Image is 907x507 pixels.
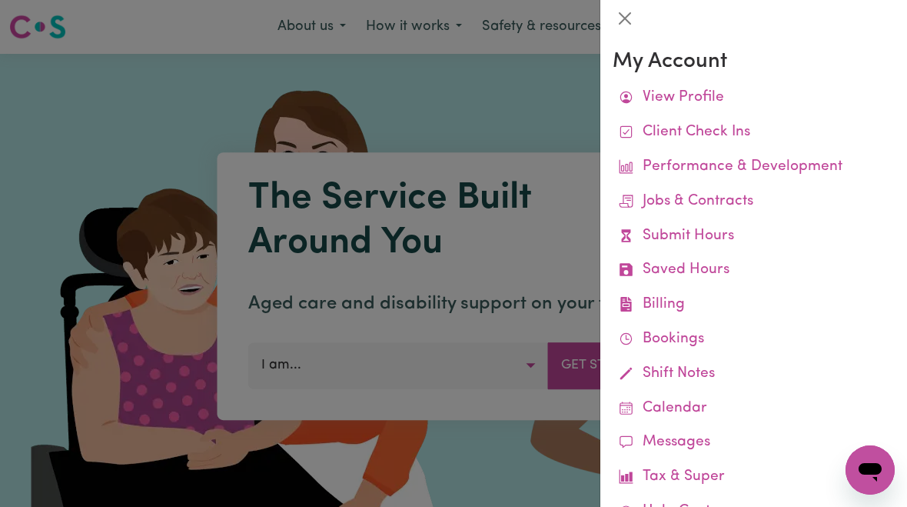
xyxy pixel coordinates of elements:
a: Calendar [613,392,895,426]
a: Shift Notes [613,357,895,392]
a: Billing [613,288,895,322]
a: Jobs & Contracts [613,185,895,219]
h3: My Account [613,49,895,75]
a: Tax & Super [613,460,895,495]
a: Submit Hours [613,219,895,254]
a: Performance & Development [613,150,895,185]
a: Saved Hours [613,253,895,288]
a: Client Check Ins [613,115,895,150]
iframe: Button to launch messaging window [846,445,895,495]
a: View Profile [613,81,895,115]
button: Close [613,6,637,31]
a: Messages [613,425,895,460]
a: Bookings [613,322,895,357]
